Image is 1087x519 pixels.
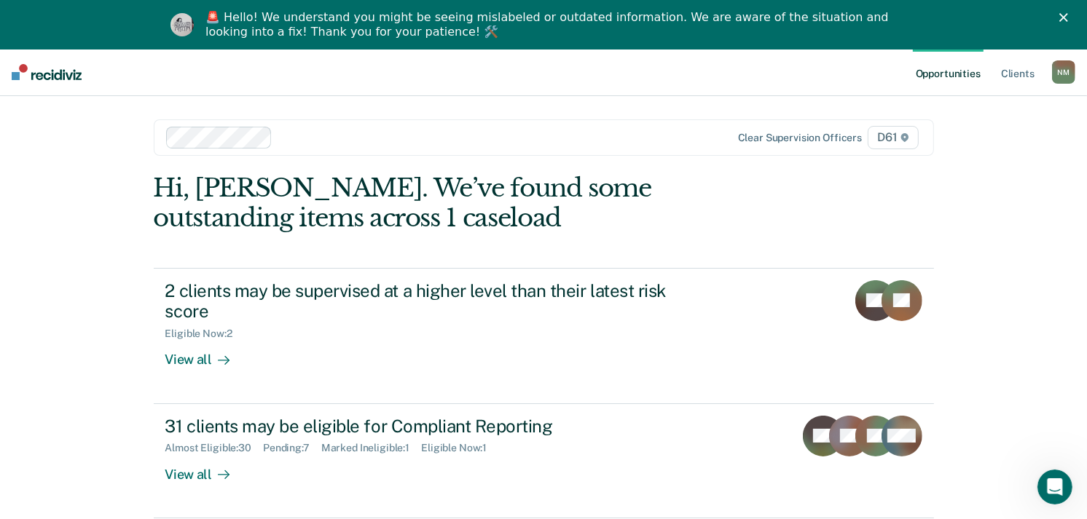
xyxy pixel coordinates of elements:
div: N M [1052,60,1075,84]
div: Marked Ineligible : 1 [321,442,421,454]
a: 2 clients may be supervised at a higher level than their latest risk scoreEligible Now:2View all [154,268,934,404]
div: Hi, [PERSON_NAME]. We’ve found some outstanding items across 1 caseload [154,173,778,233]
a: Opportunities [913,49,984,95]
a: 31 clients may be eligible for Compliant ReportingAlmost Eligible:30Pending:7Marked Ineligible:1E... [154,404,934,518]
div: 2 clients may be supervised at a higher level than their latest risk score [165,280,677,322]
div: View all [165,340,247,368]
img: Recidiviz [12,64,82,80]
span: D61 [868,126,918,149]
div: 31 clients may be eligible for Compliant Reporting [165,416,677,437]
div: View all [165,454,247,483]
div: Close [1059,13,1074,22]
a: Clients [998,49,1037,95]
button: NM [1052,60,1075,84]
div: Almost Eligible : 30 [165,442,264,454]
img: Profile image for Kim [170,13,194,36]
div: Eligible Now : 1 [421,442,498,454]
div: 🚨 Hello! We understand you might be seeing mislabeled or outdated information. We are aware of th... [205,10,893,39]
div: Clear supervision officers [738,132,862,144]
iframe: Intercom live chat [1037,470,1072,504]
div: Pending : 7 [263,442,321,454]
div: Eligible Now : 2 [165,328,244,340]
